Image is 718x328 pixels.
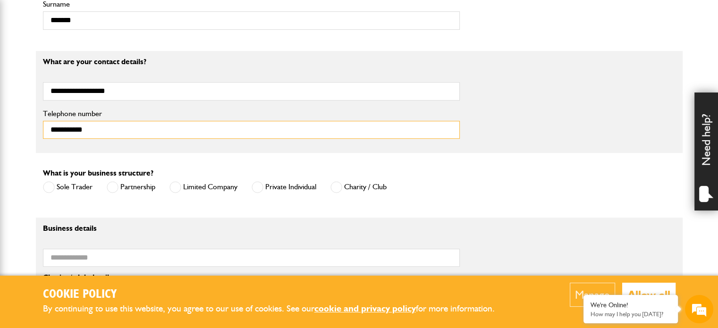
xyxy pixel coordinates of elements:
p: How may I help you today? [591,311,671,318]
label: Partnership [107,181,155,193]
button: Allow all [622,283,676,307]
label: What is your business structure? [43,169,153,177]
div: Need help? [694,93,718,210]
p: Charity / club details [43,274,460,281]
h2: Cookie Policy [43,287,510,302]
img: d_20077148190_company_1631870298795_20077148190 [16,52,40,66]
label: Private Individual [252,181,316,193]
input: Enter your phone number [12,143,172,164]
a: cookie and privacy policy [314,303,416,314]
label: Telephone number [43,110,460,118]
input: Enter your last name [12,87,172,108]
em: Start Chat [128,257,171,269]
p: Business details [43,225,460,232]
label: Limited Company [169,181,237,193]
div: Minimize live chat window [155,5,177,27]
button: Manage [570,283,615,307]
p: By continuing to use this website, you agree to our use of cookies. See our for more information. [43,302,510,316]
div: We're Online! [591,301,671,309]
label: Sole Trader [43,181,93,193]
div: Chat with us now [49,53,159,65]
input: Enter your email address [12,115,172,136]
p: What are your contact details? [43,58,460,66]
textarea: Type your message and hit 'Enter' [12,171,172,249]
label: Charity / Club [330,181,387,193]
label: Surname [43,0,460,8]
